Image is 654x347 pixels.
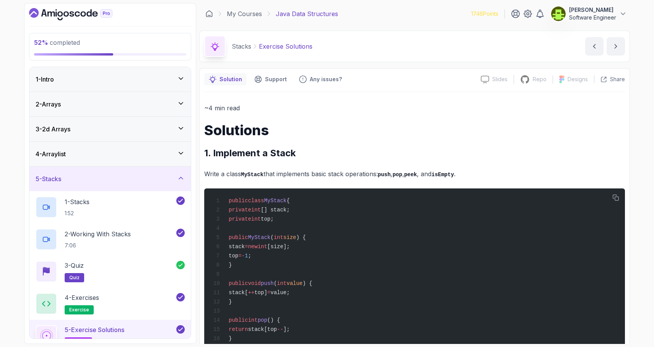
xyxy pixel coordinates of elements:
[248,290,254,296] span: ++
[220,75,242,83] p: Solution
[36,149,66,159] h3: 4 - Arraylist
[267,244,290,250] span: [size];
[265,75,287,83] p: Support
[594,75,625,83] button: Share
[310,75,342,83] p: Any issues?
[261,216,274,222] span: top;
[248,244,257,250] span: new
[258,244,267,250] span: int
[241,172,264,178] code: MyStack
[29,8,130,20] a: Dashboard
[471,10,498,18] p: 1746 Points
[492,75,508,83] p: Slides
[29,67,191,92] button: 1-Intro
[29,167,191,191] button: 5-Stacks
[267,317,280,323] span: () {
[204,73,247,85] button: notes button
[229,262,232,268] span: }
[36,174,61,183] h3: 5 - Stacks
[34,39,80,46] span: completed
[36,196,185,218] button: 1-Stacks1:52
[204,103,625,113] p: ~4 min read
[65,197,89,206] p: 1 - Stacks
[29,92,191,116] button: 2-Arrays
[251,207,261,213] span: int
[286,280,303,286] span: value
[245,244,248,250] span: =
[261,207,290,213] span: [] stack;
[274,280,277,286] span: (
[229,280,248,286] span: public
[229,290,248,296] span: stack[
[551,6,627,21] button: user profile image[PERSON_NAME]Software Engineer
[36,124,70,134] h3: 3 - 2d Arrays
[251,216,261,222] span: int
[65,261,84,270] p: 3 - Quiz
[286,198,290,204] span: {
[294,73,347,85] button: Feedback button
[569,6,616,14] p: [PERSON_NAME]
[254,290,267,296] span: top]
[248,253,251,259] span: ;
[36,293,185,314] button: 4-Exercisesexercise
[232,42,251,51] p: Stacks
[431,172,454,178] code: isEmpty
[229,207,251,213] span: private
[248,317,257,323] span: int
[36,75,54,84] h3: 1 - Intro
[569,14,616,21] p: Software Engineer
[303,280,312,286] span: ) {
[36,229,185,250] button: 2-Working With Stacks7:06
[274,234,283,241] span: int
[270,234,273,241] span: (
[34,39,48,46] span: 52 %
[276,9,338,18] p: Java Data Structures
[245,253,248,259] span: 1
[238,253,241,259] span: =
[204,169,625,180] p: Write a class that implements basic stack operations: , , , and .
[69,307,89,313] span: exercise
[248,326,277,332] span: stack[top
[227,9,262,18] a: My Courses
[248,280,261,286] span: void
[607,37,625,56] button: next content
[29,142,191,166] button: 4-Arraylist
[205,10,213,18] a: Dashboard
[259,42,312,51] p: Exercise Solutions
[204,147,625,159] h2: 1. Implement a Stack
[65,293,99,302] p: 4 - Exercises
[277,280,286,286] span: int
[250,73,291,85] button: Support button
[229,253,238,259] span: top
[392,172,402,178] code: pop
[229,336,232,342] span: }
[283,326,290,332] span: ];
[258,317,267,323] span: pop
[264,198,286,204] span: MyStack
[65,242,131,249] p: 7:06
[229,216,251,222] span: private
[378,172,391,178] code: push
[248,234,270,241] span: MyStack
[610,75,625,83] p: Share
[296,234,306,241] span: ) {
[65,229,131,239] p: 2 - Working With Stacks
[36,100,61,109] h3: 2 - Arrays
[248,198,264,204] span: class
[261,280,274,286] span: push
[229,234,248,241] span: public
[242,253,245,259] span: -
[404,172,417,178] code: peek
[69,275,80,281] span: quiz
[204,123,625,138] h1: Solutions
[229,244,245,250] span: stack
[229,198,248,204] span: public
[65,210,89,217] p: 1:52
[568,75,588,83] p: Designs
[270,290,290,296] span: value;
[229,326,248,332] span: return
[585,37,604,56] button: previous content
[551,7,566,21] img: user profile image
[283,234,296,241] span: size
[229,299,232,305] span: }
